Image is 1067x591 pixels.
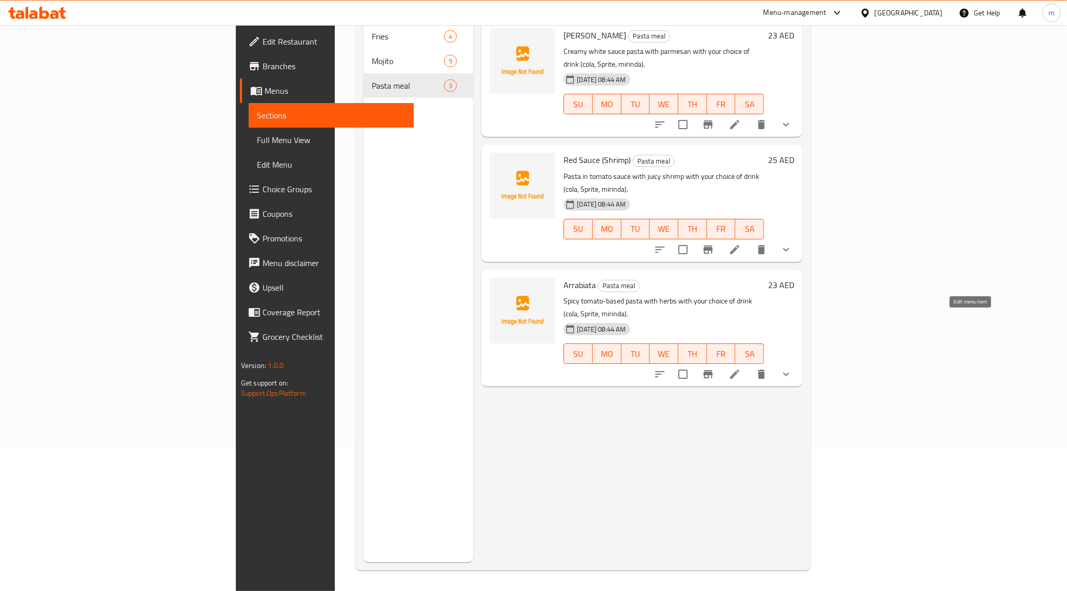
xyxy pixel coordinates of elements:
a: Choice Groups [240,177,414,201]
span: Version: [241,359,266,372]
div: items [444,79,457,92]
span: TH [682,97,703,112]
div: items [444,30,457,43]
button: WE [650,343,678,364]
a: Full Menu View [249,128,414,152]
div: Pasta meal [633,155,675,167]
span: TH [682,347,703,361]
button: sort-choices [648,237,672,262]
span: Select to update [672,239,694,260]
span: Pasta meal [633,155,674,167]
button: delete [749,237,774,262]
button: SA [735,219,764,239]
span: Select to update [672,114,694,135]
h6: 23 AED [768,278,794,292]
span: Choice Groups [263,183,406,195]
button: Branch-specific-item [696,237,720,262]
button: SA [735,343,764,364]
button: SU [563,343,593,364]
p: Spicy tomato-based pasta with herbs with your choice of drink (cola, Sprite, mirinda). [563,295,764,320]
span: [DATE] 08:44 AM [573,199,630,209]
div: Pasta meal3 [364,73,473,98]
div: [GEOGRAPHIC_DATA] [875,7,942,18]
svg: Show Choices [780,118,792,131]
span: MO [597,347,617,361]
button: SU [563,94,593,114]
span: WE [654,347,674,361]
span: Edit Restaurant [263,35,406,48]
svg: Show Choices [780,368,792,380]
span: Coverage Report [263,306,406,318]
button: show more [774,237,798,262]
span: FR [711,347,732,361]
span: Get support on: [241,376,288,390]
img: Red Sauce (Shrimp) [490,153,555,218]
span: Edit Menu [257,158,406,171]
button: Branch-specific-item [696,362,720,386]
span: SA [739,221,760,236]
img: Arrabiata [490,278,555,343]
button: TU [621,343,650,364]
button: TU [621,219,650,239]
span: SU [568,221,589,236]
span: Menu disclaimer [263,257,406,269]
span: TU [626,97,646,112]
span: 4 [445,32,456,42]
a: Edit menu item [729,118,741,131]
a: Branches [240,54,414,78]
span: Sections [257,109,406,121]
span: 9 [445,56,456,66]
h6: 25 AED [768,153,794,167]
button: TH [678,94,707,114]
span: Menus [265,85,406,97]
a: Menus [240,78,414,103]
button: FR [707,219,736,239]
button: delete [749,112,774,137]
span: Pasta meal [598,280,639,292]
span: Fries [372,30,444,43]
button: SA [735,94,764,114]
span: MO [597,97,617,112]
span: 1.0.0 [268,359,284,372]
span: m [1049,7,1055,18]
div: items [444,55,457,67]
div: Mojito [372,55,444,67]
a: Menu disclaimer [240,251,414,275]
span: [PERSON_NAME] [563,28,626,43]
span: Upsell [263,281,406,294]
button: show more [774,362,798,386]
span: Pasta meal [372,79,444,92]
button: MO [593,94,621,114]
span: [DATE] 08:44 AM [573,324,630,334]
div: Pasta meal [598,280,640,292]
span: MO [597,221,617,236]
nav: Menu sections [364,20,473,102]
button: TH [678,343,707,364]
span: FR [711,97,732,112]
div: Menu-management [763,7,827,19]
a: Edit Restaurant [240,29,414,54]
span: Select to update [672,363,694,385]
a: Sections [249,103,414,128]
button: show more [774,112,798,137]
a: Coupons [240,201,414,226]
button: FR [707,343,736,364]
button: delete [749,362,774,386]
span: Pasta meal [629,30,670,42]
a: Grocery Checklist [240,324,414,349]
button: sort-choices [648,362,672,386]
button: sort-choices [648,112,672,137]
div: Pasta meal [628,30,670,43]
span: Coupons [263,208,406,220]
span: FR [711,221,732,236]
button: WE [650,219,678,239]
span: TU [626,347,646,361]
span: SU [568,347,589,361]
button: MO [593,219,621,239]
span: Full Menu View [257,134,406,146]
p: Creamy white sauce pasta with parmesan with your choice of drink (cola, Sprite, mirinda). [563,45,764,71]
a: Edit Menu [249,152,414,177]
span: Branches [263,60,406,72]
span: Red Sauce (Shrimp) [563,152,631,168]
